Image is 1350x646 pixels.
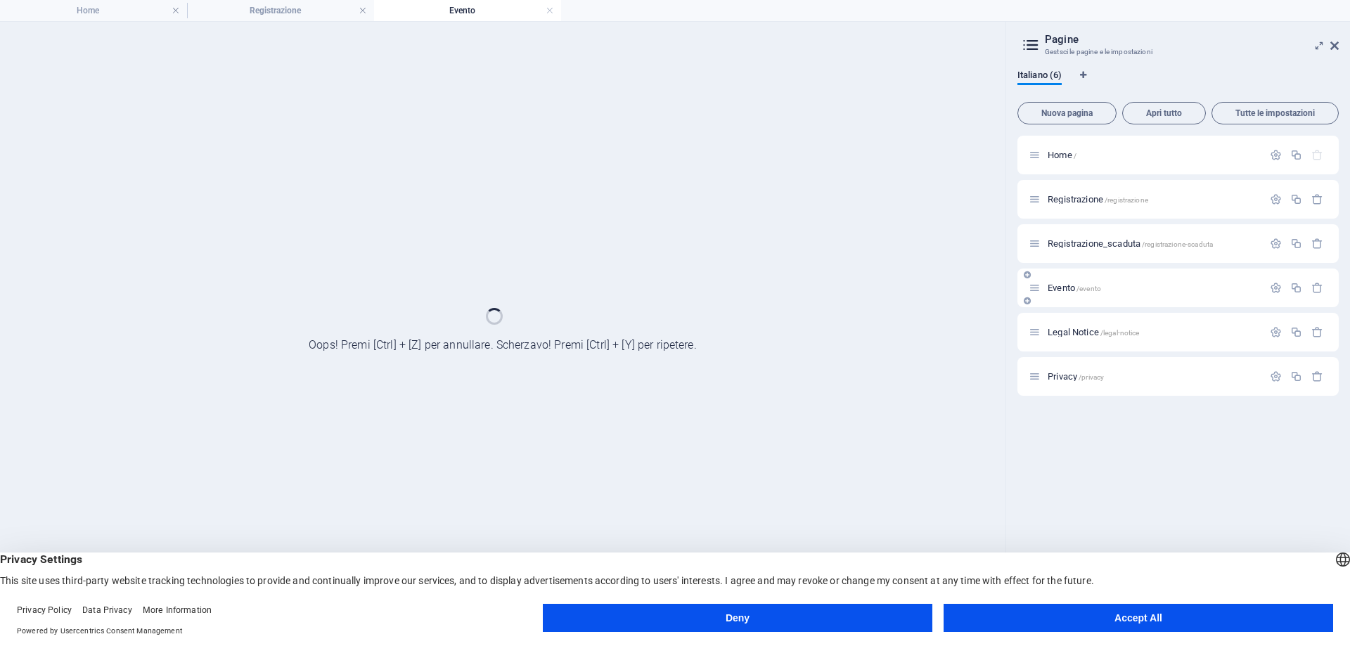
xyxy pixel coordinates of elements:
[1290,193,1302,205] div: Duplicato
[1129,109,1200,117] span: Apri tutto
[1043,150,1263,160] div: Home/
[1270,193,1282,205] div: Impostazioni
[1043,372,1263,381] div: Privacy/privacy
[1017,102,1117,124] button: Nuova pagina
[1142,240,1213,248] span: /registrazione-scaduta
[1311,193,1323,205] div: Rimuovi
[1270,282,1282,294] div: Impostazioni
[1290,149,1302,161] div: Duplicato
[1311,238,1323,250] div: Rimuovi
[1290,370,1302,382] div: Duplicato
[1290,238,1302,250] div: Duplicato
[1311,149,1323,161] div: La pagina iniziale non può essere eliminata
[1043,283,1263,292] div: Evento/evento
[1270,238,1282,250] div: Impostazioni
[1270,370,1282,382] div: Impostazioni
[1211,102,1339,124] button: Tutte le impostazioni
[1043,239,1263,248] div: Registrazione_scaduta/registrazione-scaduta
[1122,102,1206,124] button: Apri tutto
[1043,195,1263,204] div: Registrazione/registrazione
[1048,194,1148,205] span: Registrazione
[1218,109,1332,117] span: Tutte le impostazioni
[1043,328,1263,337] div: Legal Notice/legal-notice
[1311,326,1323,338] div: Rimuovi
[1311,282,1323,294] div: Rimuovi
[1270,149,1282,161] div: Impostazioni
[1079,373,1104,381] span: /privacy
[374,3,561,18] h4: Evento
[1076,285,1101,292] span: /evento
[1048,150,1076,160] span: Fai clic per aprire la pagina
[1024,109,1110,117] span: Nuova pagina
[187,3,374,18] h4: Registrazione
[1100,329,1140,337] span: /legal-notice
[1017,67,1062,86] span: Italiano (6)
[1048,327,1139,337] span: Fai clic per aprire la pagina
[1270,326,1282,338] div: Impostazioni
[1290,326,1302,338] div: Duplicato
[1048,371,1104,382] span: Fai clic per aprire la pagina
[1290,282,1302,294] div: Duplicato
[1311,370,1323,382] div: Rimuovi
[1045,33,1339,46] h2: Pagine
[1017,70,1339,96] div: Schede lingua
[1048,238,1213,249] span: Registrazione_scaduta
[1048,283,1101,293] span: Fai clic per aprire la pagina
[1045,46,1311,58] h3: Gestsci le pagine e le impostazioni
[1074,152,1076,160] span: /
[1105,196,1148,204] span: /registrazione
